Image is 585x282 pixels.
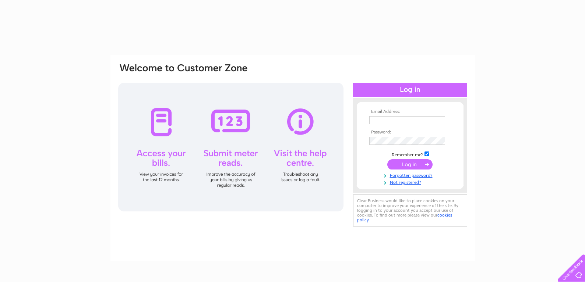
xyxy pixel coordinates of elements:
a: Not registered? [369,178,453,185]
a: Forgotten password? [369,171,453,178]
a: cookies policy [357,213,452,222]
th: Password: [367,130,453,135]
input: Submit [387,159,433,169]
div: Clear Business would like to place cookies on your computer to improve your experience of the sit... [353,194,467,226]
th: Email Address: [367,109,453,114]
td: Remember me? [367,150,453,158]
